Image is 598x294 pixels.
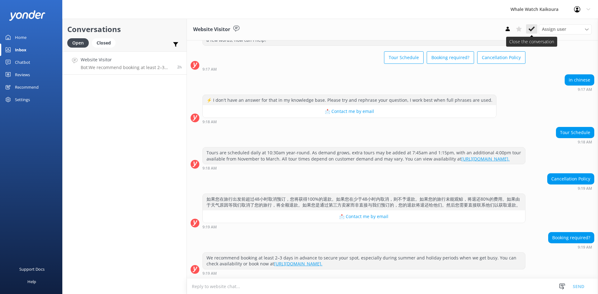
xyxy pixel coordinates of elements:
button: Cancellation Policy [477,51,525,64]
button: Booking required? [427,51,474,64]
div: Reviews [15,68,30,81]
div: ⚡ I don't have an answer for that in my knowledge base. Please try and rephrase your question, I ... [203,95,496,105]
div: 09:19am 12-Aug-2025 (UTC +12:00) Pacific/Auckland [548,245,594,249]
span: Assign user [542,26,566,33]
strong: 9:19 AM [578,187,592,190]
button: 📩 Contact me by email [203,210,525,223]
div: Recommend [15,81,39,93]
div: 09:18am 12-Aug-2025 (UTC +12:00) Pacific/Auckland [202,166,525,170]
h3: Website Visitor [193,26,230,34]
div: Support Docs [19,263,45,275]
div: 09:19am 12-Aug-2025 (UTC +12:00) Pacific/Auckland [202,225,525,229]
div: Tour Schedule [556,127,594,138]
strong: 9:19 AM [202,272,217,275]
div: 09:18am 12-Aug-2025 (UTC +12:00) Pacific/Auckland [202,119,496,124]
div: 如果您在旅行出发前超过48小时取消预订，您将获得100%的退款。如果您在少于48小时内取消，则不予退款。如果您的旅行未能观鲸，将退还80%的费用。如果由于天气原因等我们取消了您的旅行，将全额退款... [203,194,525,210]
div: in chinese [565,75,594,85]
div: 09:17am 12-Aug-2025 (UTC +12:00) Pacific/Auckland [565,87,594,91]
a: [URL][DOMAIN_NAME]. [274,261,322,267]
strong: 9:17 AM [578,88,592,91]
div: Home [15,31,26,44]
strong: 9:18 AM [202,120,217,124]
div: Tours are scheduled daily at 10:30am year-round. As demand grows, extra tours may be added at 7:4... [203,147,525,164]
strong: 9:18 AM [202,166,217,170]
div: 09:19am 12-Aug-2025 (UTC +12:00) Pacific/Auckland [202,271,525,275]
strong: 9:17 AM [202,68,217,71]
div: Cancellation Policy [548,174,594,184]
a: [URL][DOMAIN_NAME]. [461,156,510,162]
img: yonder-white-logo.png [9,10,45,21]
button: Tour Schedule [384,51,424,64]
div: Help [27,275,36,288]
strong: 9:18 AM [578,140,592,144]
h4: Website Visitor [81,56,173,63]
div: Inbox [15,44,26,56]
div: Open [67,38,89,48]
div: 09:19am 12-Aug-2025 (UTC +12:00) Pacific/Auckland [547,186,594,190]
div: Closed [92,38,116,48]
div: Assign User [539,24,592,34]
div: 09:17am 12-Aug-2025 (UTC +12:00) Pacific/Auckland [202,67,525,71]
strong: 9:19 AM [578,245,592,249]
a: Open [67,39,92,46]
div: Settings [15,93,30,106]
a: Website VisitorBot:We recommend booking at least 2–3 days in advance to secure your spot, especia... [63,51,187,75]
button: 📩 Contact me by email [203,105,496,118]
p: Bot: We recommend booking at least 2–3 days in advance to secure your spot, especially during sum... [81,65,173,70]
h2: Conversations [67,23,182,35]
div: Chatbot [15,56,30,68]
div: Booking required? [548,232,594,243]
div: We recommend booking at least 2–3 days in advance to secure your spot, especially during summer a... [203,253,525,269]
a: Closed [92,39,119,46]
div: 09:18am 12-Aug-2025 (UTC +12:00) Pacific/Auckland [556,140,594,144]
span: 09:19am 12-Aug-2025 (UTC +12:00) Pacific/Auckland [177,64,182,70]
strong: 9:19 AM [202,225,217,229]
